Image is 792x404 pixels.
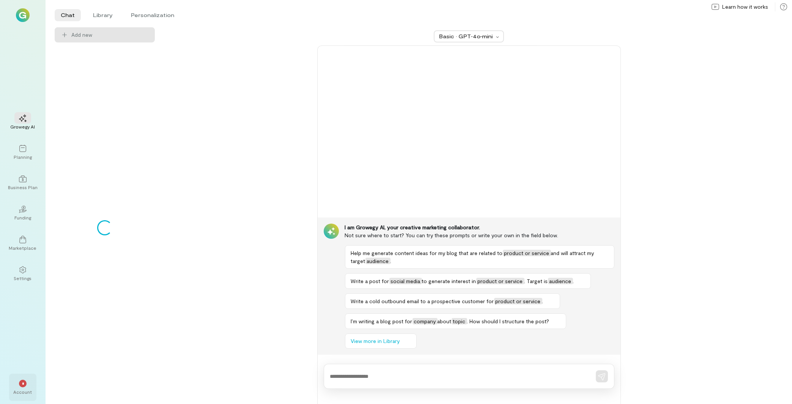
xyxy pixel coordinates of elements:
div: Basic · GPT‑4o‑mini [439,33,494,40]
span: topic [452,318,467,324]
span: Add new [71,31,149,39]
div: Account [14,389,32,395]
a: Planning [9,139,36,166]
span: and will attract my target [351,250,594,264]
button: I’m writing a blog post forcompanyabouttopic. How should I structure the post? [345,313,566,329]
li: Personalization [125,9,180,21]
span: . How should I structure the post? [467,318,550,324]
button: Write a post forsocial mediato generate interest inproduct or service. Target isaudience. [345,273,591,289]
a: Settings [9,260,36,287]
button: Write a cold outbound email to a prospective customer forproduct or service. [345,293,560,309]
a: Business Plan [9,169,36,196]
span: . Target is [524,278,548,284]
span: Write a cold outbound email to a prospective customer for [351,298,494,304]
span: . [573,278,574,284]
span: View more in Library [351,337,400,345]
div: Business Plan [8,184,38,190]
li: Library [87,9,119,21]
span: company [413,318,438,324]
div: Planning [14,154,32,160]
span: about [438,318,452,324]
span: . [542,298,543,304]
span: product or service [494,298,542,304]
div: Marketplace [9,245,37,251]
a: Marketplace [9,230,36,257]
span: audience [548,278,573,284]
div: Funding [14,215,31,221]
span: Write a post for [351,278,389,284]
span: product or service [503,250,551,256]
div: Not sure where to start? You can try these prompts or write your own in the field below. [345,231,614,239]
span: product or service [476,278,524,284]
button: Help me generate content ideas for my blog that are related toproduct or serviceand will attract ... [345,245,614,269]
span: I’m writing a blog post for [351,318,413,324]
div: Settings [14,275,32,281]
span: Help me generate content ideas for my blog that are related to [351,250,503,256]
span: . [390,258,392,264]
button: View more in Library [345,334,417,349]
div: Growegy AI [11,124,35,130]
div: *Account [9,374,36,401]
a: Funding [9,199,36,227]
li: Chat [55,9,81,21]
div: I am Growegy AI, your creative marketing collaborator. [345,224,614,231]
span: audience [365,258,390,264]
span: to generate interest in [422,278,476,284]
span: social media [389,278,422,284]
a: Growegy AI [9,108,36,136]
span: Learn how it works [722,3,768,11]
